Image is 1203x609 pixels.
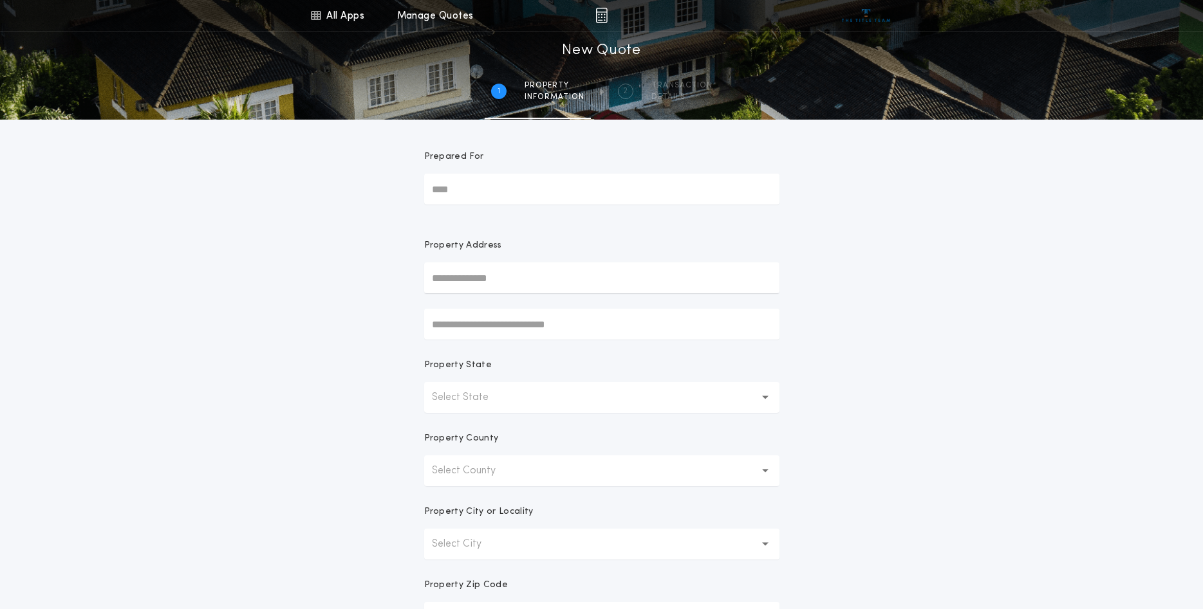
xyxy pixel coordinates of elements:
img: vs-icon [842,9,890,22]
p: Property Zip Code [424,579,508,592]
button: Select County [424,455,779,486]
button: Select State [424,382,779,413]
span: information [525,92,584,102]
h2: 2 [623,86,628,96]
p: Select State [432,390,509,405]
h1: New Quote [562,41,640,61]
p: Select County [432,463,516,478]
p: Property State [424,359,492,372]
span: Property [525,80,584,91]
img: img [595,8,608,23]
span: Transaction [651,80,713,91]
input: Prepared For [424,174,779,205]
h2: 1 [498,86,500,96]
span: details [651,92,713,102]
p: Property Address [424,239,779,252]
button: Select City [424,529,779,559]
p: Property County [424,432,499,445]
p: Prepared For [424,150,484,163]
p: Property City or Locality [424,505,534,518]
p: Select City [432,536,502,552]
